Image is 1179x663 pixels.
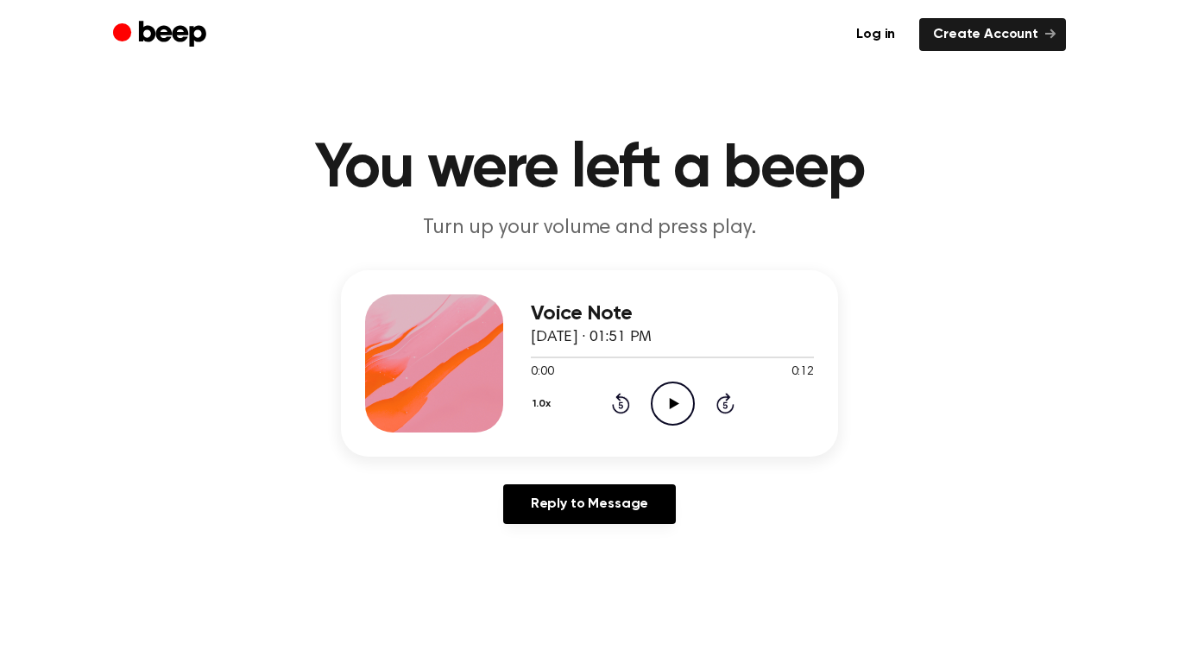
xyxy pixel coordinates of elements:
a: Create Account [919,18,1066,51]
span: [DATE] · 01:51 PM [531,330,652,345]
a: Beep [113,18,211,52]
h3: Voice Note [531,302,814,325]
span: 0:00 [531,363,553,382]
span: 0:12 [791,363,814,382]
p: Turn up your volume and press play. [258,214,921,243]
a: Reply to Message [503,484,676,524]
button: 1.0x [531,389,558,419]
h1: You were left a beep [148,138,1031,200]
a: Log in [842,18,909,51]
